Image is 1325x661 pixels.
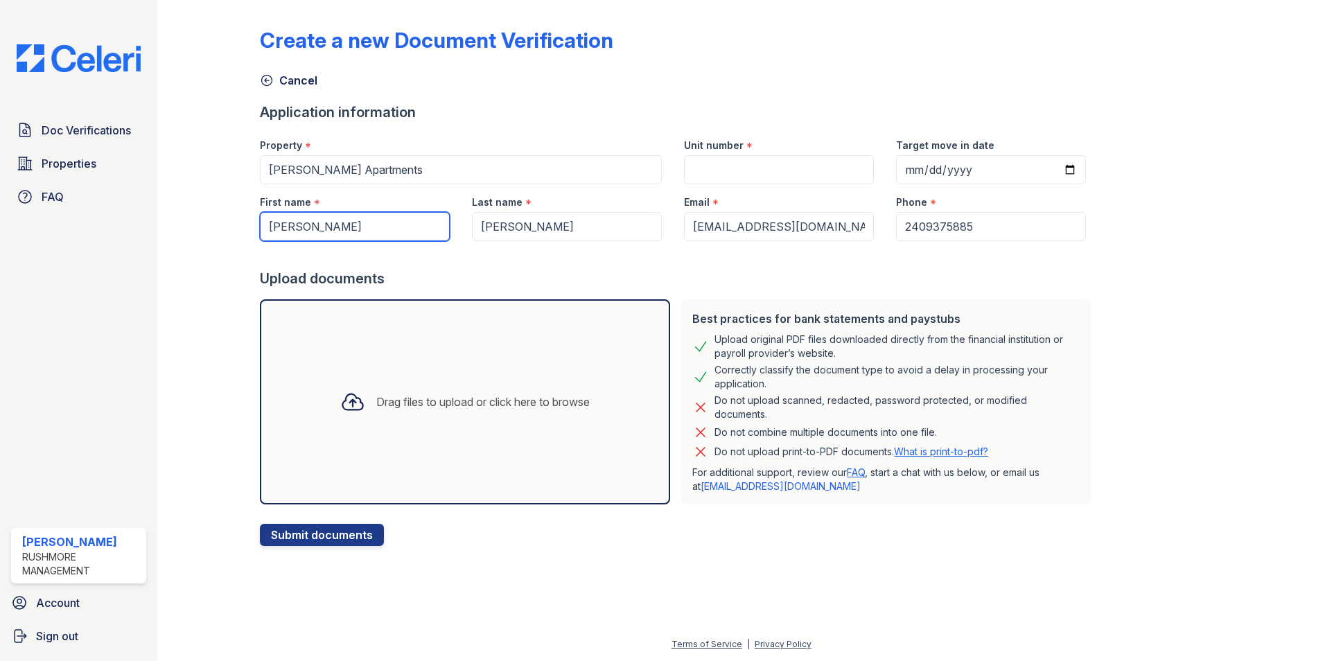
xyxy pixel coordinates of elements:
div: [PERSON_NAME] [22,534,141,550]
div: Do not combine multiple documents into one file. [714,424,937,441]
div: Create a new Document Verification [260,28,613,53]
div: Do not upload scanned, redacted, password protected, or modified documents. [714,394,1080,421]
a: Sign out [6,622,152,650]
a: Doc Verifications [11,116,146,144]
span: Doc Verifications [42,122,131,139]
span: Account [36,594,80,611]
div: Rushmore Management [22,550,141,578]
a: Properties [11,150,146,177]
label: Phone [896,195,927,209]
p: For additional support, review our , start a chat with us below, or email us at [692,466,1080,493]
span: FAQ [42,188,64,205]
div: Best practices for bank statements and paystubs [692,310,1080,327]
div: Application information [260,103,1097,122]
img: CE_Logo_Blue-a8612792a0a2168367f1c8372b55b34899dd931a85d93a1a3d3e32e68fde9ad4.png [6,44,152,72]
div: | [747,639,750,649]
a: [EMAIL_ADDRESS][DOMAIN_NAME] [701,480,861,492]
a: FAQ [11,183,146,211]
label: Property [260,139,302,152]
a: Privacy Policy [755,639,811,649]
button: Submit documents [260,524,384,546]
div: Upload documents [260,269,1097,288]
a: Cancel [260,72,317,89]
label: Unit number [684,139,744,152]
a: FAQ [847,466,865,478]
label: First name [260,195,311,209]
label: Target move in date [896,139,994,152]
p: Do not upload print-to-PDF documents. [714,445,988,459]
span: Sign out [36,628,78,644]
a: Account [6,589,152,617]
a: What is print-to-pdf? [894,446,988,457]
span: Properties [42,155,96,172]
label: Last name [472,195,523,209]
label: Email [684,195,710,209]
div: Upload original PDF files downloaded directly from the financial institution or payroll provider’... [714,333,1080,360]
a: Terms of Service [672,639,742,649]
div: Correctly classify the document type to avoid a delay in processing your application. [714,363,1080,391]
div: Drag files to upload or click here to browse [376,394,590,410]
